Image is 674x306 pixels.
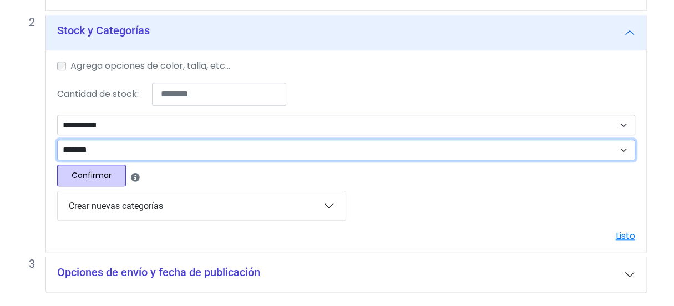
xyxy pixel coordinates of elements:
button: Crear nuevas categorías [58,191,346,220]
label: Agrega opciones de color, talla, etc... [70,59,230,73]
button: Opciones de envío y fecha de publicación [46,257,646,292]
a: Listo [616,229,635,242]
button: Stock y Categorías [46,15,646,50]
button: Confirmar [57,165,126,186]
label: Cantidad de stock: [57,88,139,101]
h5: Opciones de envío y fecha de publicación [57,266,260,279]
h5: Stock y Categorías [57,24,150,37]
